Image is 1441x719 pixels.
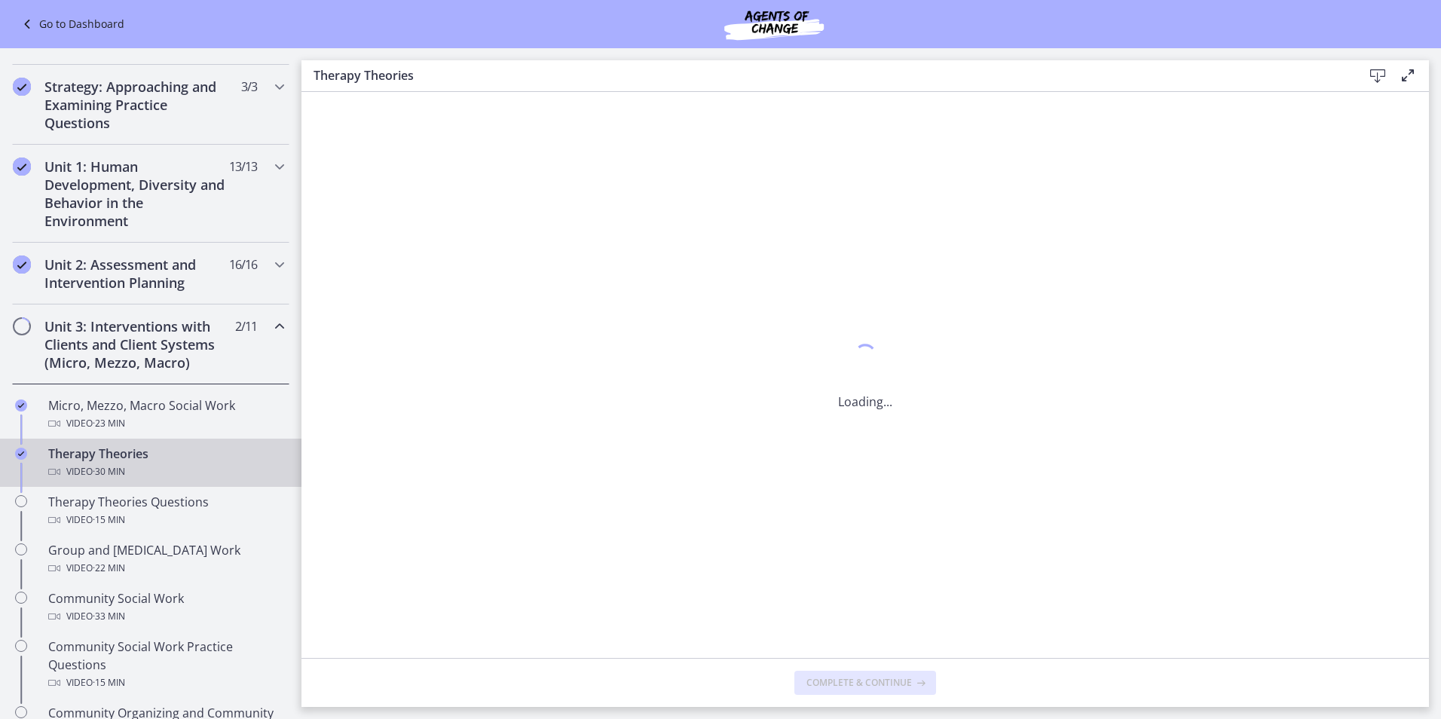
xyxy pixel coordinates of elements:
button: Complete & continue [794,671,936,695]
span: · 23 min [93,415,125,433]
i: Completed [13,78,31,96]
span: Complete & continue [806,677,912,689]
div: Group and [MEDICAL_DATA] Work [48,541,283,577]
span: · 15 min [93,674,125,692]
h3: Therapy Theories [314,66,1339,84]
span: · 15 min [93,511,125,529]
div: Micro, Mezzo, Macro Social Work [48,396,283,433]
span: · 22 min [93,559,125,577]
i: Completed [15,399,27,412]
div: Video [48,559,283,577]
div: Video [48,463,283,481]
div: Video [48,415,283,433]
span: · 30 min [93,463,125,481]
i: Completed [13,255,31,274]
i: Completed [15,448,27,460]
h2: Unit 2: Assessment and Intervention Planning [44,255,228,292]
div: Video [48,607,283,626]
span: 2 / 11 [235,317,257,335]
div: Community Social Work Practice Questions [48,638,283,692]
span: 3 / 3 [241,78,257,96]
span: 13 / 13 [229,158,257,176]
img: Agents of Change [684,6,864,42]
div: Community Social Work [48,589,283,626]
span: 16 / 16 [229,255,257,274]
h2: Unit 3: Interventions with Clients and Client Systems (Micro, Mezzo, Macro) [44,317,228,372]
span: · 33 min [93,607,125,626]
p: Loading... [838,393,892,411]
h2: Unit 1: Human Development, Diversity and Behavior in the Environment [44,158,228,230]
i: Completed [13,158,31,176]
h2: Strategy: Approaching and Examining Practice Questions [44,78,228,132]
div: Video [48,511,283,529]
div: Video [48,674,283,692]
div: 1 [838,340,892,375]
div: Therapy Theories [48,445,283,481]
div: Therapy Theories Questions [48,493,283,529]
a: Go to Dashboard [18,15,124,33]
